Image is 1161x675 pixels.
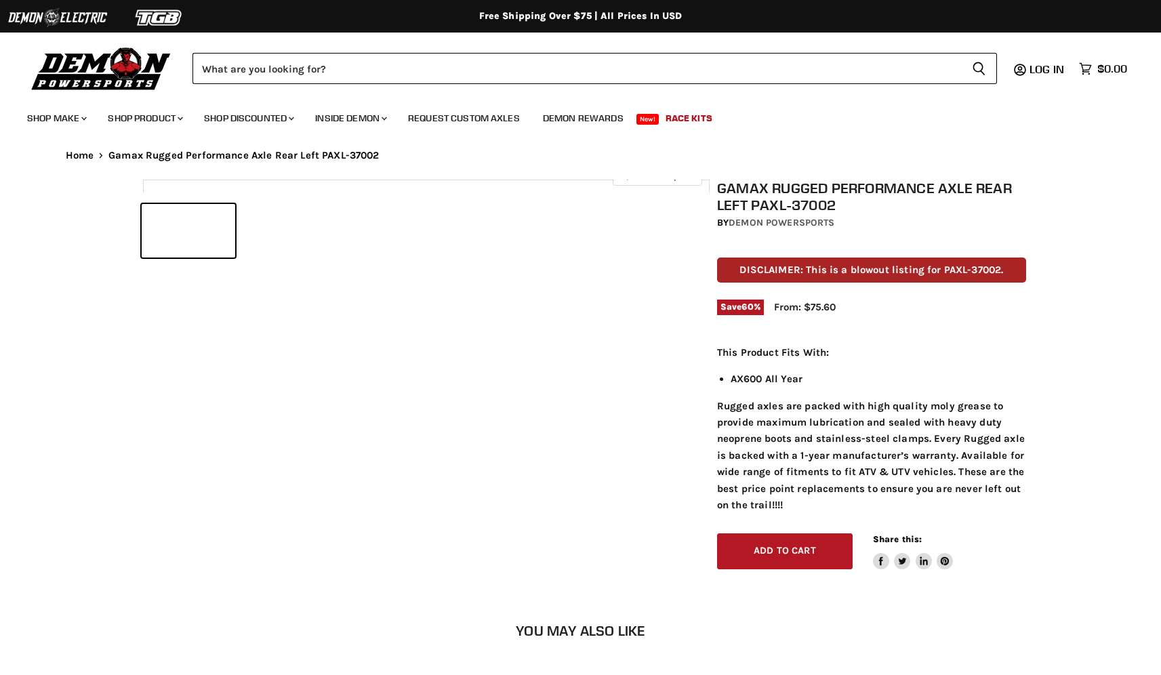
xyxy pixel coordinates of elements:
a: Shop Make [17,104,95,132]
span: From: $75.60 [774,301,836,313]
span: New! [636,114,659,125]
a: $0.00 [1072,59,1134,79]
li: AX600 All Year [731,371,1026,387]
a: Demon Rewards [533,104,634,132]
img: Demon Electric Logo 2 [7,5,108,30]
ul: Main menu [17,99,1124,132]
div: Rugged axles are packed with high quality moly grease to provide maximum lubrication and sealed w... [717,344,1026,513]
a: Home [66,150,94,161]
button: Add to cart [717,533,853,569]
a: Log in [1023,63,1072,75]
span: $0.00 [1097,62,1127,75]
span: Add to cart [754,545,816,556]
a: Request Custom Axles [398,104,530,132]
span: 60 [741,302,753,312]
img: TGB Logo 2 [108,5,210,30]
p: DISCLAIMER: This is a blowout listing for PAXL-37002. [717,258,1026,283]
span: Gamax Rugged Performance Axle Rear Left PAXL-37002 [108,150,380,161]
p: This Product Fits With: [717,344,1026,361]
button: Search [961,53,997,84]
button: Gamax Rugged Performance Axle Rear Left PAXL-37002 thumbnail [142,204,235,258]
input: Search [192,53,961,84]
div: Free Shipping Over $75 | All Prices In USD [39,10,1123,22]
div: by [717,216,1026,230]
a: Shop Discounted [194,104,302,132]
a: Inside Demon [305,104,395,132]
a: Race Kits [655,104,722,132]
h2: You may also like [66,623,1096,638]
img: Demon Powersports [27,44,176,92]
a: Demon Powersports [729,217,834,228]
nav: Breadcrumbs [39,150,1123,161]
aside: Share this: [873,533,954,569]
span: Click to expand [619,171,695,181]
form: Product [192,53,997,84]
a: Shop Product [98,104,191,132]
span: Share this: [873,534,922,544]
h1: Gamax Rugged Performance Axle Rear Left PAXL-37002 [717,180,1026,213]
span: Save % [717,300,764,314]
span: Log in [1030,62,1064,76]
